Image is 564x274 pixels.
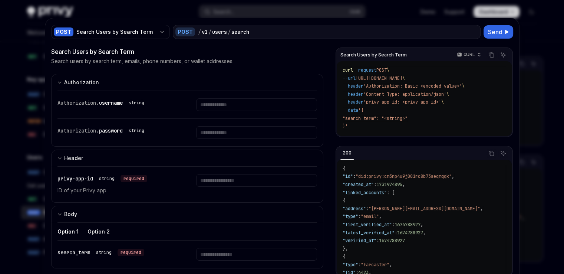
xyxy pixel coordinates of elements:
span: 'privy-app-id: <privy-app-id>' [363,99,441,105]
div: Search Users by Search Term [51,47,324,56]
button: Send [484,25,513,39]
span: --request [353,67,376,73]
input: Enter search_term [196,248,317,261]
span: { [343,166,345,172]
span: : [ [387,190,395,196]
span: 1674788927 [379,238,405,244]
span: }, [343,246,348,252]
span: : [374,182,376,187]
span: : [366,206,369,212]
div: required [121,175,147,182]
div: Option 1 [57,223,79,240]
div: Search Users by Search Term [76,28,156,36]
div: POST [54,27,73,36]
button: POSTSearch Users by Search Term [51,24,170,40]
span: "search_term": "<string>" [343,115,408,121]
div: / [198,28,201,36]
span: Authorization. [57,100,99,106]
div: users [212,28,227,36]
span: "id" [343,173,353,179]
span: "first_verified_at" [343,222,392,228]
span: , [402,182,405,187]
span: "did:privy:cm3np4u9j001rc8b73seqmqqk" [356,173,452,179]
span: { [343,254,345,260]
input: Enter password [196,126,317,139]
div: search [231,28,249,36]
span: , [452,173,454,179]
button: Copy the contents from the code block [487,50,496,60]
div: Authorization.password [57,126,147,135]
span: : [353,173,356,179]
span: : [358,262,361,268]
span: Authorization. [57,127,99,134]
input: Enter privy-app-id [196,174,317,187]
div: Body [64,210,77,219]
p: cURL [464,52,475,58]
div: search_term [57,248,144,257]
button: Expand input section [51,74,324,91]
span: , [389,262,392,268]
div: / [208,28,211,36]
button: Ask AI [498,149,508,158]
span: : [392,222,395,228]
span: { [343,198,345,203]
div: Authorization.username [57,98,147,107]
span: search_term [57,249,90,256]
span: \ [462,83,465,89]
span: POST [376,67,387,73]
span: "type" [343,262,358,268]
button: cURL [453,49,484,61]
span: Search Users by Search Term [340,52,407,58]
div: 200 [340,149,354,157]
span: \ [446,91,449,97]
input: Enter username [196,98,317,111]
span: "linked_accounts" [343,190,387,196]
span: [URL][DOMAIN_NAME] [356,75,402,81]
span: 'Authorization: Basic <encoded-value>' [363,83,462,89]
span: 'Content-Type: application/json' [363,91,446,97]
div: Authorization [64,78,99,87]
span: "farcaster" [361,262,389,268]
span: username [99,100,123,106]
button: Expand input section [51,206,324,222]
span: privy-app-id [57,175,93,182]
span: 1674788927 [397,230,423,236]
span: "verified_at" [343,238,376,244]
span: Send [488,27,502,36]
span: '{ [358,107,363,113]
span: , [379,213,382,219]
span: : [395,230,397,236]
span: --header [343,83,363,89]
span: "[PERSON_NAME][EMAIL_ADDRESS][DOMAIN_NAME]" [369,206,480,212]
span: --header [343,99,363,105]
span: --url [343,75,356,81]
span: \ [441,99,444,105]
span: , [420,222,423,228]
div: / [228,28,231,36]
span: password [99,127,123,134]
span: , [423,230,426,236]
button: Expand input section [51,150,324,166]
span: , [480,206,483,212]
span: curl [343,67,353,73]
span: --header [343,91,363,97]
span: "email" [361,213,379,219]
span: \ [402,75,405,81]
span: "address" [343,206,366,212]
div: POST [175,27,195,36]
div: v1 [202,28,208,36]
span: "type" [343,213,358,219]
span: : [376,238,379,244]
span: : [358,213,361,219]
span: \ [387,67,389,73]
span: --data [343,107,358,113]
span: "created_at" [343,182,374,187]
span: }' [343,123,348,129]
div: Header [64,154,83,163]
div: required [118,249,144,256]
p: Search users by search term, emails, phone numbers, or wallet addresses. [51,58,234,65]
button: Copy the contents from the code block [487,149,496,158]
button: Ask AI [498,50,508,60]
div: privy-app-id [57,174,147,183]
span: 1731974895 [376,182,402,187]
